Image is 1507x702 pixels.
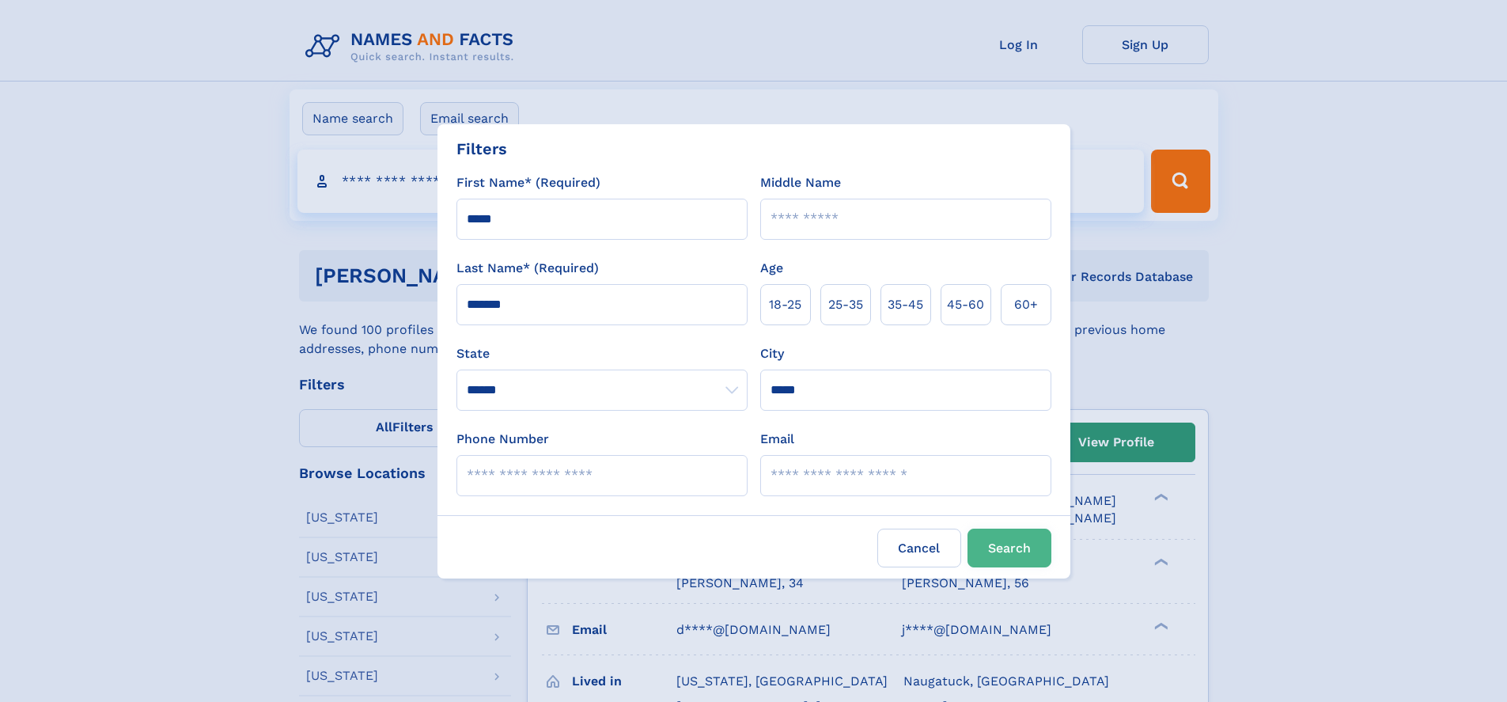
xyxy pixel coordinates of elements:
[828,295,863,314] span: 25‑35
[1014,295,1038,314] span: 60+
[760,344,784,363] label: City
[760,173,841,192] label: Middle Name
[947,295,984,314] span: 45‑60
[456,137,507,161] div: Filters
[967,529,1051,567] button: Search
[456,430,549,449] label: Phone Number
[769,295,801,314] span: 18‑25
[760,430,794,449] label: Email
[456,173,600,192] label: First Name* (Required)
[877,529,961,567] label: Cancel
[456,259,599,278] label: Last Name* (Required)
[760,259,783,278] label: Age
[888,295,923,314] span: 35‑45
[456,344,748,363] label: State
